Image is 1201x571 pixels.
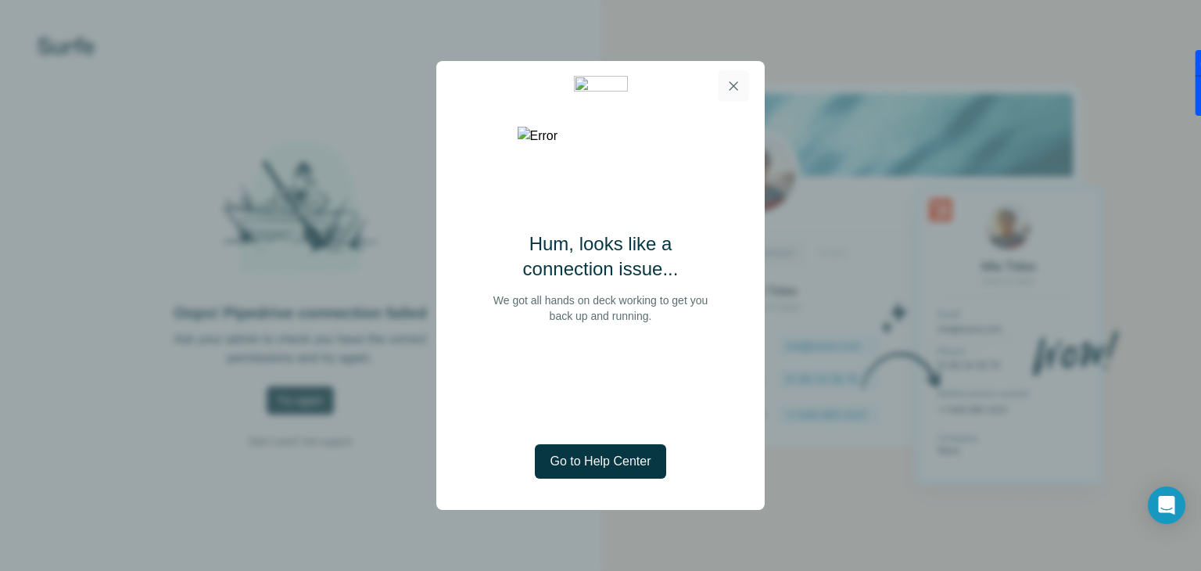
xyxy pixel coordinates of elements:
[486,293,715,324] p: We got all hands on deck working to get you back up and running.
[486,232,715,282] h2: Hum, looks like a connection issue...
[574,76,628,97] img: 1fc837ed-0e1a-4453-88f1-9ed83ba4a666
[518,127,684,145] img: Error
[535,444,667,479] button: Go to Help Center
[550,452,651,471] span: Go to Help Center
[1148,487,1185,524] div: Open Intercom Messenger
